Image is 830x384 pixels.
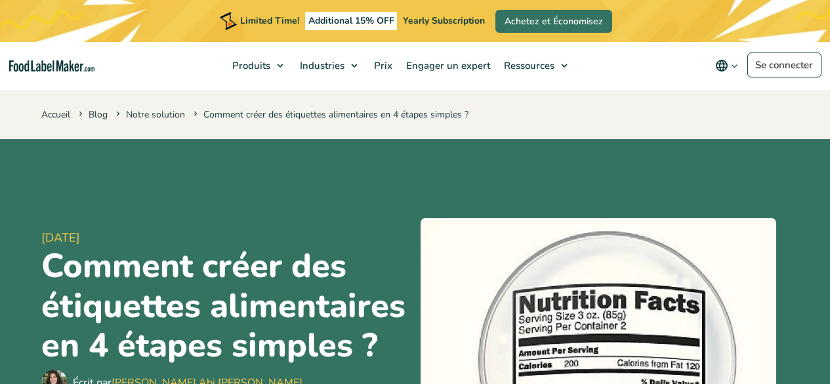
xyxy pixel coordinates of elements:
a: Prix [367,42,396,89]
span: Produits [228,59,272,72]
a: Industries [293,42,364,89]
a: Engager un expert [400,42,494,89]
span: Comment créer des étiquettes alimentaires en 4 étapes simples ? [191,108,468,121]
span: [DATE] [41,229,410,247]
span: Additional 15% OFF [305,12,398,30]
a: Achetez et Économisez [495,10,612,33]
a: Ressources [497,42,574,89]
a: Produits [226,42,290,89]
span: Engager un expert [402,59,491,72]
button: Change language [706,53,747,79]
h1: Comment créer des étiquettes alimentaires en 4 étapes simples ? [41,247,410,366]
a: Food Label Maker homepage [9,60,94,72]
span: Industries [296,59,346,72]
span: Yearly Subscription [403,14,485,27]
span: Prix [370,59,394,72]
span: Ressources [500,59,556,72]
a: Blog [89,108,108,121]
a: Se connecter [747,53,821,77]
span: Limited Time! [240,14,299,27]
a: Accueil [41,108,70,121]
a: Notre solution [126,108,185,121]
